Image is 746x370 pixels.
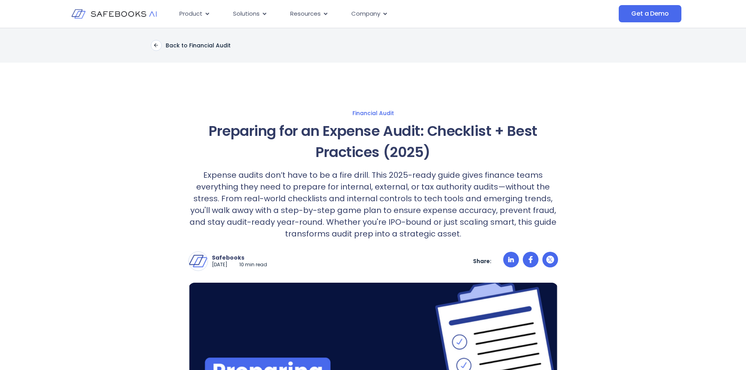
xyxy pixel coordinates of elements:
[351,9,380,18] span: Company
[151,40,231,51] a: Back to Financial Audit
[179,9,202,18] span: Product
[212,254,267,261] p: Safebooks
[188,169,558,240] p: Expense audits don’t have to be a fire drill. This 2025-ready guide gives finance teams everythin...
[473,258,491,265] p: Share:
[188,121,558,163] h1: Preparing for an Expense Audit: Checklist + Best Practices (2025)
[189,252,208,271] img: Safebooks
[631,10,668,18] span: Get a Demo
[212,262,228,268] p: [DATE]
[233,9,260,18] span: Solutions
[166,42,231,49] p: Back to Financial Audit
[173,6,540,22] nav: Menu
[173,6,540,22] div: Menu Toggle
[112,110,635,117] a: Financial Audit
[290,9,321,18] span: Resources
[619,5,681,22] a: Get a Demo
[239,262,267,268] p: 10 min read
